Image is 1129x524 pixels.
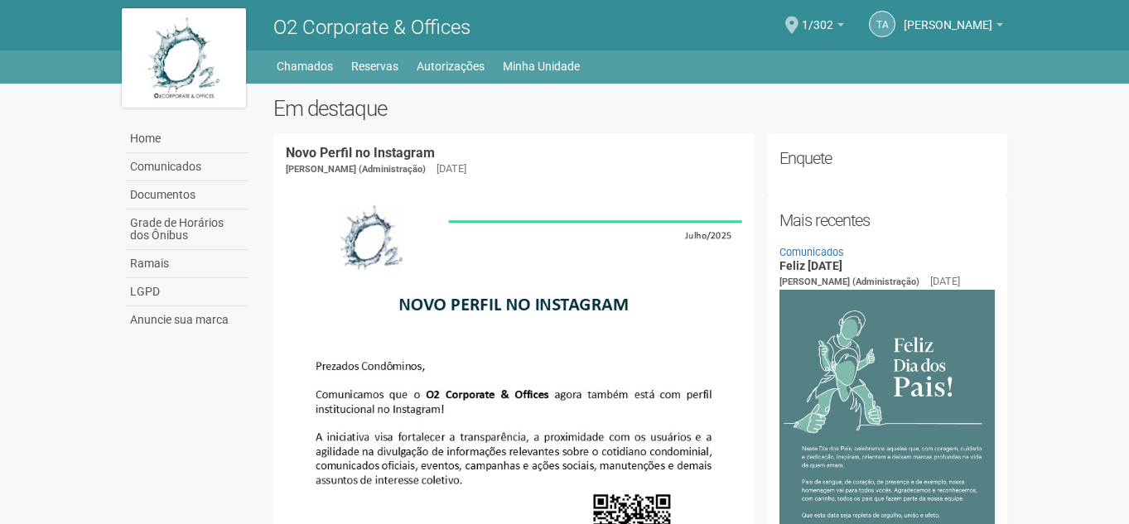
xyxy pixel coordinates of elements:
[286,145,435,161] a: Novo Perfil no Instagram
[503,55,580,78] a: Minha Unidade
[126,125,248,153] a: Home
[930,274,960,289] div: [DATE]
[904,21,1003,34] a: [PERSON_NAME]
[779,208,996,233] h2: Mais recentes
[273,96,1008,121] h2: Em destaque
[351,55,398,78] a: Reservas
[277,55,333,78] a: Chamados
[779,246,844,258] a: Comunicados
[802,2,833,31] span: 1/302
[802,21,844,34] a: 1/302
[779,276,919,287] span: [PERSON_NAME] (Administração)
[126,306,248,334] a: Anuncie sua marca
[417,55,485,78] a: Autorizações
[904,2,992,31] span: Thamiris Abdala
[286,164,426,175] span: [PERSON_NAME] (Administração)
[273,16,470,39] span: O2 Corporate & Offices
[122,8,246,108] img: logo.jpg
[126,209,248,250] a: Grade de Horários dos Ônibus
[869,11,895,37] a: TA
[126,181,248,209] a: Documentos
[437,161,466,176] div: [DATE]
[126,250,248,278] a: Ramais
[779,146,996,171] h2: Enquete
[126,153,248,181] a: Comunicados
[779,259,842,272] a: Feliz [DATE]
[126,278,248,306] a: LGPD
